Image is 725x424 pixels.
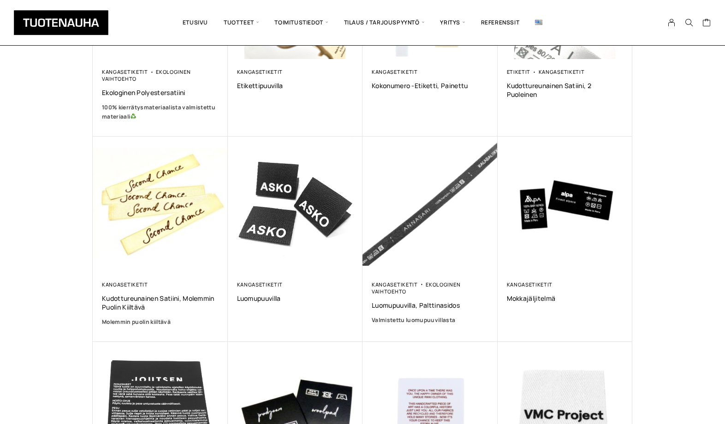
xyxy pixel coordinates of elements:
[102,68,190,82] a: Ekologinen vaihtoehto
[432,7,473,38] span: Yritys
[372,316,455,324] span: Valmistettu luomupuuvillasta
[372,81,488,90] a: Kokonumero -etiketti, Painettu
[372,301,488,310] a: Luomupuuvilla, palttinasidos
[336,7,433,38] span: Tilaus / Tarjouspyyntö
[372,68,418,75] a: Kangasetiketit
[507,68,531,75] a: Etiketit
[535,20,542,25] img: English
[102,88,219,97] a: Ekologinen polyestersatiini
[237,81,354,90] a: Etikettipuuvilla
[131,113,136,119] img: ♻️
[102,317,219,327] a: Molemmin puolin kiiltävä
[14,10,108,35] img: Tuotenauha Oy
[237,281,283,288] a: Kangasetiketit
[372,281,460,295] a: Ekologinen vaihtoehto
[680,18,698,27] button: Search
[237,294,354,303] a: Luomupuuvilla
[102,68,148,75] a: Kangasetiketit
[175,7,216,38] a: Etusivu
[102,281,148,288] a: Kangasetiketit
[702,18,711,29] a: Cart
[663,18,681,27] a: My Account
[237,68,283,75] a: Kangasetiketit
[539,68,585,75] a: Kangasetiketit
[102,103,219,121] a: 100% kierrätysmateriaalista valmistettu materiaali♻️
[102,103,215,120] b: 100% kierrätysmateriaalista valmistettu materiaali
[473,7,528,38] a: Referenssit
[507,281,553,288] a: Kangasetiketit
[372,316,488,325] a: Valmistettu luomupuuvillasta
[102,318,171,326] b: Molemmin puolin kiiltävä
[267,7,336,38] span: Toimitustiedot
[507,294,624,303] a: Mokkajäljitelmä
[507,81,624,99] a: Kudottureunainen satiini, 2 puoleinen
[372,281,418,288] a: Kangasetiketit
[216,7,267,38] span: Tuotteet
[102,294,219,311] a: Kudottureunainen satiini, molemmin puolin kiiltävä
